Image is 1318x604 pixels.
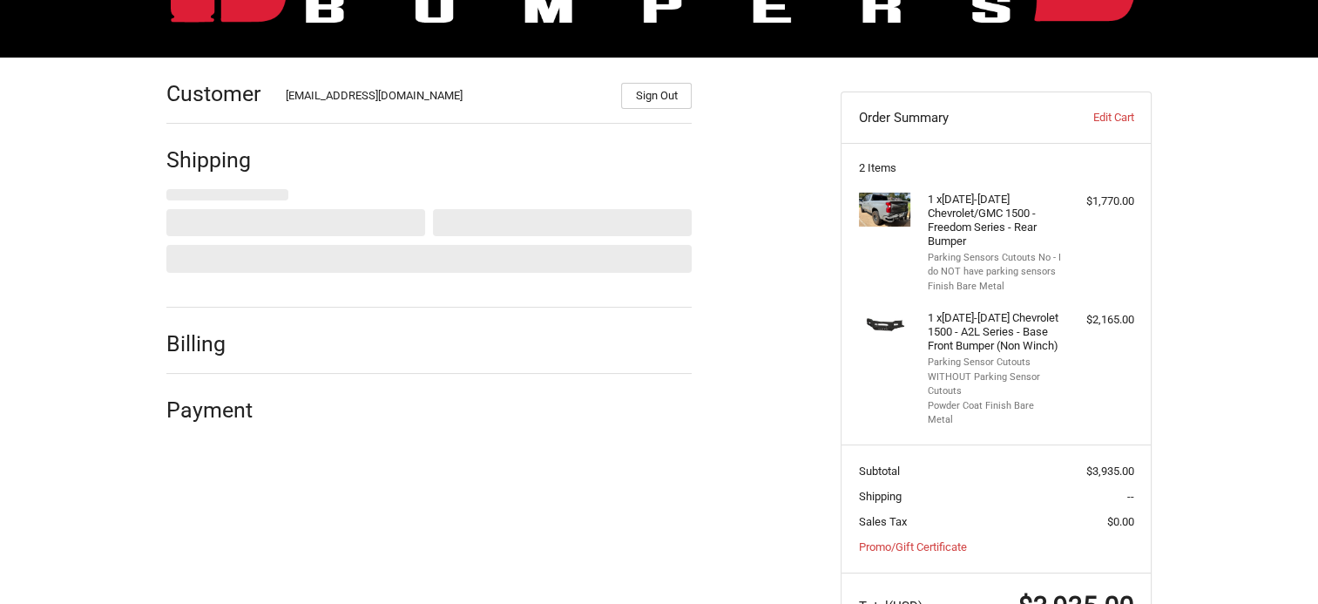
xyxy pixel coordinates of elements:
[859,515,907,528] span: Sales Tax
[166,146,268,173] h2: Shipping
[859,490,902,503] span: Shipping
[928,311,1061,354] h4: 1 x [DATE]-[DATE] Chevrolet 1500 - A2L Series - Base Front Bumper (Non Winch)
[286,87,605,109] div: [EMAIL_ADDRESS][DOMAIN_NAME]
[859,540,967,553] a: Promo/Gift Certificate
[1086,465,1134,478] span: $3,935.00
[859,109,1048,126] h3: Order Summary
[928,356,1061,399] li: Parking Sensor Cutouts WITHOUT Parking Sensor Cutouts
[1127,490,1134,503] span: --
[166,397,268,424] h2: Payment
[166,330,268,357] h2: Billing
[1065,193,1134,210] div: $1,770.00
[928,280,1061,295] li: Finish Bare Metal
[928,193,1061,249] h4: 1 x [DATE]-[DATE] Chevrolet/GMC 1500 - Freedom Series - Rear Bumper
[166,80,268,107] h2: Customer
[1065,311,1134,329] div: $2,165.00
[928,399,1061,428] li: Powder Coat Finish Bare Metal
[928,251,1061,280] li: Parking Sensors Cutouts No - I do NOT have parking sensors
[859,465,900,478] span: Subtotal
[859,161,1134,175] h3: 2 Items
[621,83,692,109] button: Sign Out
[1047,109,1133,126] a: Edit Cart
[1107,515,1134,528] span: $0.00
